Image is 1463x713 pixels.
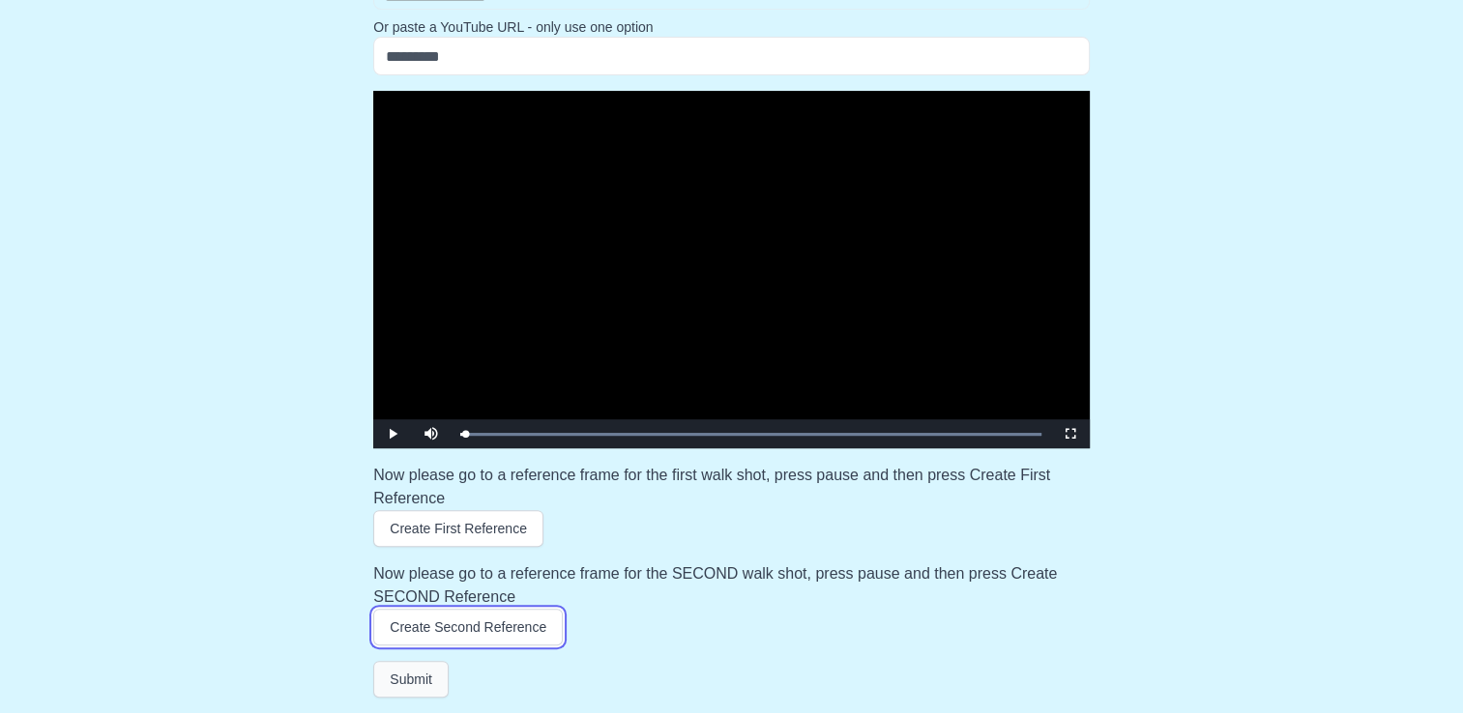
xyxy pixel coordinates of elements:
div: Progress Bar [460,433,1041,436]
p: Or paste a YouTube URL - only use one option [373,17,1090,37]
div: Video Player [373,91,1090,448]
button: Create Second Reference [373,609,563,645]
h3: Now please go to a reference frame for the SECOND walk shot, press pause and then press Create SE... [373,562,1090,609]
button: Play [373,419,412,448]
button: Mute [412,419,451,448]
button: Fullscreen [1051,419,1090,448]
button: Submit [373,661,449,698]
h3: Now please go to a reference frame for the first walk shot, press pause and then press Create Fir... [373,464,1090,510]
button: Create First Reference [373,510,543,547]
